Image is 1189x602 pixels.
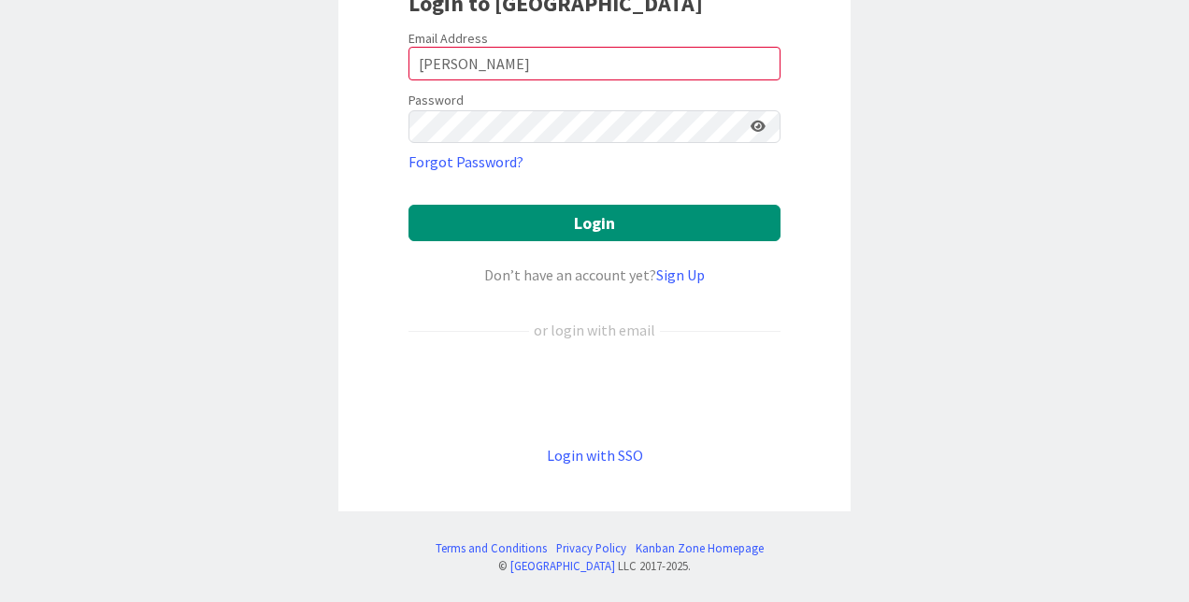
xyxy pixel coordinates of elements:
div: or login with email [529,319,660,341]
a: Sign Up [656,265,705,284]
div: Don’t have an account yet? [408,264,781,286]
a: [GEOGRAPHIC_DATA] [510,558,615,573]
button: Login [408,205,781,241]
div: © LLC 2017- 2025 . [426,557,764,575]
a: Privacy Policy [556,539,626,557]
label: Email Address [408,30,488,47]
a: Kanban Zone Homepage [636,539,764,557]
a: Forgot Password? [408,150,523,173]
label: Password [408,91,464,110]
a: Login with SSO [547,446,643,465]
a: Terms and Conditions [436,539,547,557]
iframe: Sign in with Google Button [399,372,790,413]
